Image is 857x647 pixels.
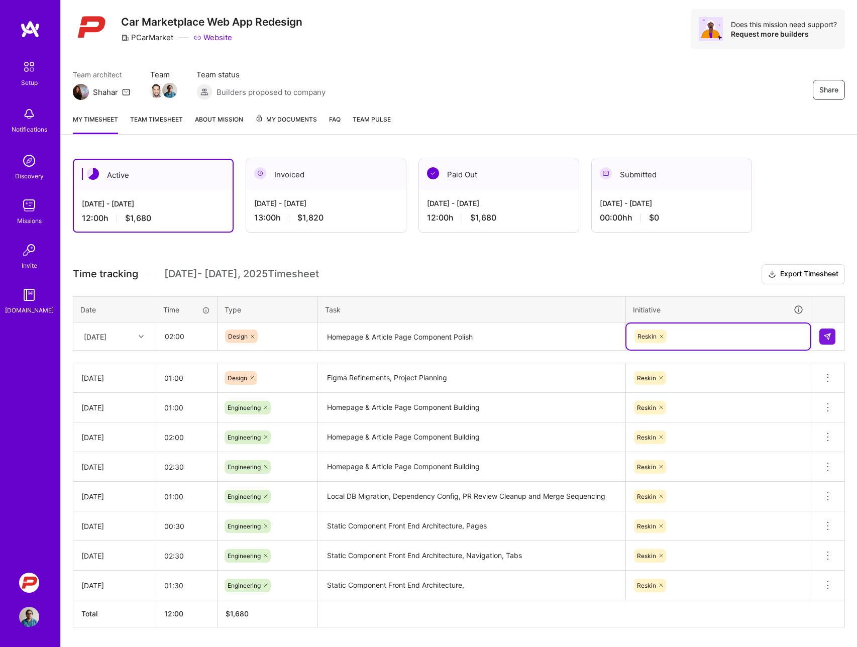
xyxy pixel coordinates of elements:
[193,32,232,43] a: Website
[819,85,838,95] span: Share
[637,374,656,382] span: Reskin
[21,77,38,88] div: Setup
[81,491,148,502] div: [DATE]
[81,551,148,561] div: [DATE]
[592,159,752,190] div: Submitted
[19,240,39,260] img: Invite
[73,9,109,45] img: Company Logo
[139,334,144,339] i: icon Chevron
[246,159,406,190] div: Invoiced
[93,87,118,97] div: Shahar
[156,424,217,451] input: HH:MM
[156,454,217,480] input: HH:MM
[353,114,391,134] a: Team Pulse
[81,373,148,383] div: [DATE]
[217,87,326,97] span: Builders proposed to company
[226,609,249,618] span: $ 1,680
[768,269,776,280] i: icon Download
[15,171,44,181] div: Discovery
[17,573,42,593] a: PCarMarket: Car Marketplace Web App Redesign
[427,167,439,179] img: Paid Out
[254,167,266,179] img: Invoiced
[82,198,225,209] div: [DATE] - [DATE]
[731,20,837,29] div: Does this mission need support?
[73,296,156,322] th: Date
[319,512,624,540] textarea: Static Component Front End Architecture, Pages
[319,483,624,510] textarea: Local DB Migration, Dependency Config, PR Review Cleanup and Merge Sequencing
[19,151,39,171] img: discovery
[20,20,40,38] img: logo
[823,333,831,341] img: Submit
[156,365,217,391] input: HH:MM
[164,268,319,280] span: [DATE] - [DATE] , 2025 Timesheet
[196,69,326,80] span: Team status
[228,463,261,471] span: Engineering
[637,552,656,560] span: Reskin
[228,552,261,560] span: Engineering
[637,434,656,441] span: Reskin
[419,159,579,190] div: Paid Out
[156,513,217,540] input: HH:MM
[73,268,138,280] span: Time tracking
[149,83,164,98] img: Team Member Avatar
[600,198,743,208] div: [DATE] - [DATE]
[228,374,247,382] span: Design
[73,69,130,80] span: Team architect
[329,114,341,134] a: FAQ
[637,404,656,411] span: Reskin
[637,522,656,530] span: Reskin
[731,29,837,39] div: Request more builders
[228,522,261,530] span: Engineering
[12,124,47,135] div: Notifications
[319,394,624,422] textarea: Homepage & Article Page Component Building
[319,542,624,570] textarea: Static Component Front End Architecture, Navigation, Tabs
[297,212,324,223] span: $1,820
[156,483,217,510] input: HH:MM
[195,114,243,134] a: About Mission
[73,600,156,627] th: Total
[319,364,624,392] textarea: Figma Refinements, Project Planning
[637,333,657,340] span: Reskin
[254,212,398,223] div: 13:00 h
[19,573,39,593] img: PCarMarket: Car Marketplace Web App Redesign
[22,260,37,271] div: Invite
[813,80,845,100] button: Share
[121,34,129,42] i: icon CompanyGray
[762,264,845,284] button: Export Timesheet
[156,543,217,569] input: HH:MM
[319,423,624,451] textarea: Homepage & Article Page Component Building
[427,198,571,208] div: [DATE] - [DATE]
[699,17,723,41] img: Avatar
[17,215,42,226] div: Missions
[427,212,571,223] div: 12:00 h
[156,600,218,627] th: 12:00
[254,198,398,208] div: [DATE] - [DATE]
[130,114,183,134] a: Team timesheet
[73,84,89,100] img: Team Architect
[228,333,248,340] span: Design
[319,323,624,350] textarea: Homepage & Article Page Component Polish
[196,84,212,100] img: Builders proposed to company
[600,212,743,223] div: 00:00h h
[318,296,626,322] th: Task
[74,160,233,190] div: Active
[84,331,106,342] div: [DATE]
[228,582,261,589] span: Engineering
[81,580,148,591] div: [DATE]
[81,432,148,443] div: [DATE]
[228,404,261,411] span: Engineering
[87,168,99,180] img: Active
[319,453,624,481] textarea: Homepage & Article Page Component Building
[19,607,39,627] img: User Avatar
[470,212,496,223] span: $1,680
[125,213,151,224] span: $1,680
[228,493,261,500] span: Engineering
[81,462,148,472] div: [DATE]
[82,213,225,224] div: 12:00 h
[637,493,656,500] span: Reskin
[19,285,39,305] img: guide book
[121,32,173,43] div: PCarMarket
[600,167,612,179] img: Submitted
[19,56,40,77] img: setup
[122,88,130,96] i: icon Mail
